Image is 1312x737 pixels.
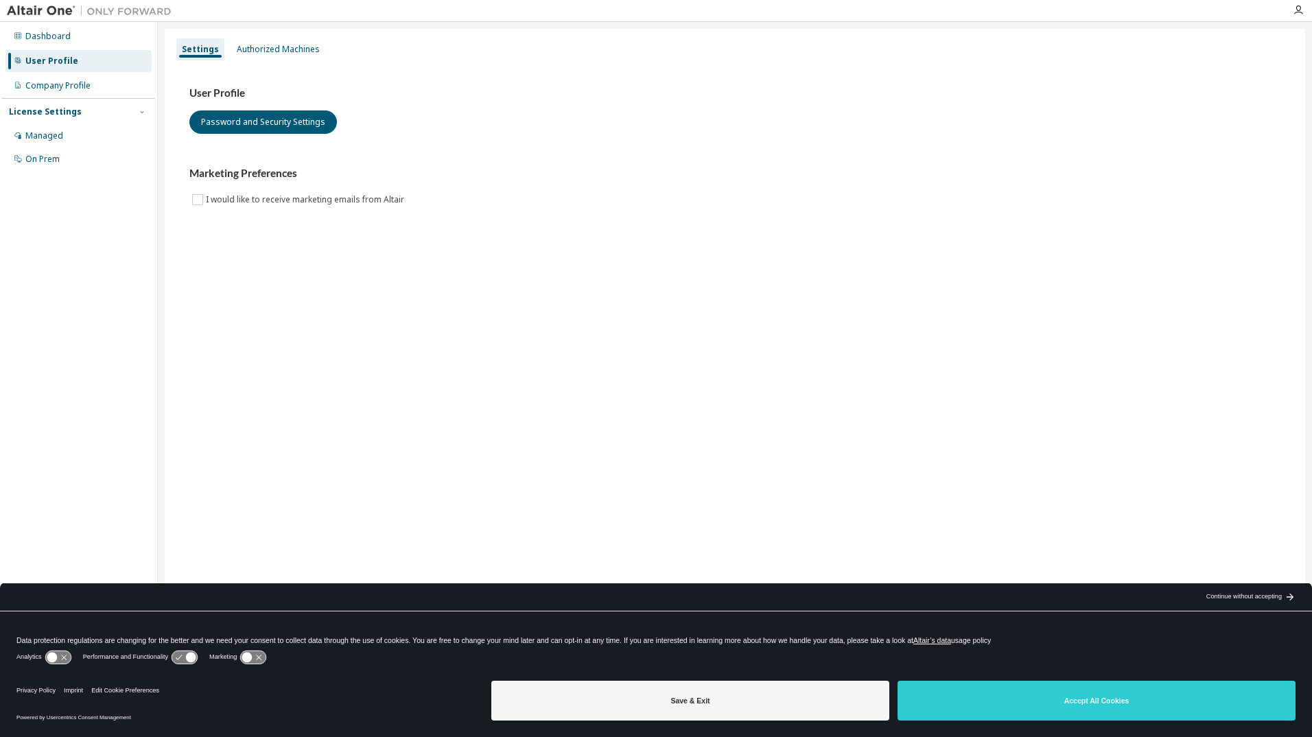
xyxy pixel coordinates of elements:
[9,106,82,117] div: License Settings
[182,44,219,55] div: Settings
[25,80,91,91] div: Company Profile
[25,56,78,67] div: User Profile
[7,4,178,18] img: Altair One
[189,167,1280,180] h3: Marketing Preferences
[206,191,407,208] label: I would like to receive marketing emails from Altair
[25,154,60,165] div: On Prem
[25,31,71,42] div: Dashboard
[25,130,63,141] div: Managed
[237,44,320,55] div: Authorized Machines
[189,110,337,134] button: Password and Security Settings
[189,86,1280,100] h3: User Profile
